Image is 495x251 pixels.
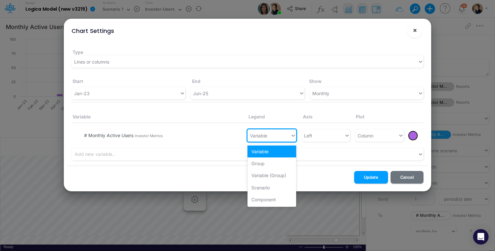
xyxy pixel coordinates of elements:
div: Jan-23 [74,90,90,97]
button: Update [354,171,388,184]
label: Show [306,78,423,85]
div: Lines or columns [74,58,109,65]
div: Left [304,132,312,139]
label: Type [72,49,247,55]
label: Plot [355,113,413,120]
div: Open Intercom Messenger [473,229,489,245]
button: Close [407,23,422,38]
div: Component [247,194,296,206]
label: End [187,78,306,85]
div: Scenario [247,182,296,194]
div: Monthly [312,90,329,97]
label: Legend [247,113,302,120]
div: Column [358,132,374,139]
div: Chart Settings [72,26,114,35]
div: Add new variable.. [75,151,115,158]
div: Variable [250,132,267,139]
span: Investor Metrics [135,134,163,138]
button: Cancel [391,171,423,184]
div: Variable [247,146,296,157]
div: Variable (Group) [247,169,296,181]
div: Group [247,157,296,169]
div: Jun-25 [193,90,208,97]
label: Start [72,78,187,85]
label: Axis [302,113,355,120]
span: × [413,26,417,34]
span: # Monthly Active Users [83,133,135,138]
label: Variable [72,113,160,120]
